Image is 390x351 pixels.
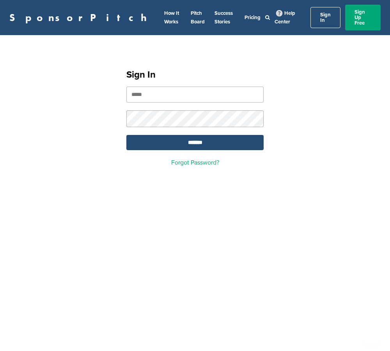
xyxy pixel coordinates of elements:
a: Sign Up Free [345,5,381,30]
a: Help Center [275,9,295,27]
a: SponsorPitch [9,12,152,23]
a: Success Stories [214,10,233,25]
a: How It Works [164,10,179,25]
a: Sign In [310,7,340,28]
a: Pitch Board [191,10,205,25]
a: Forgot Password? [171,159,219,167]
iframe: Button to launch messaging window [359,320,384,345]
h1: Sign In [126,68,264,82]
a: Pricing [245,14,261,21]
